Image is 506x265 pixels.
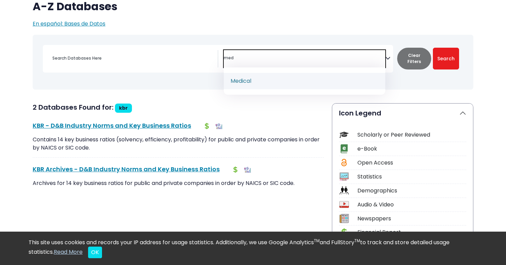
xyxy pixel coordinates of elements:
[339,172,349,181] img: Icon Statistics
[33,165,220,173] a: KBR Archives - D&B Industry Norms and Key Business Ratios
[357,173,466,181] div: Statistics
[48,53,218,63] input: Search database by title or keyword
[340,158,348,167] img: Icon Open Access
[339,144,349,153] img: Icon e-Book
[339,214,349,223] img: Icon Newspapers
[232,166,239,173] img: Financial Report
[224,73,385,89] li: Medical
[332,104,473,123] button: Icon Legend
[357,159,466,167] div: Open Access
[357,145,466,153] div: e-Book
[119,105,128,111] span: kbr
[357,187,466,195] div: Demographics
[357,215,466,223] div: Newspapers
[339,200,349,209] img: Icon Audio & Video
[357,228,466,236] div: Financial Report
[54,248,83,256] a: Read More
[88,247,102,258] button: Close
[33,35,473,90] nav: Search filters
[33,20,105,28] a: En español: Bases de Datos
[224,56,385,61] textarea: Search
[216,123,222,129] img: Industry Report
[357,201,466,209] div: Audio & Video
[203,123,210,129] img: Financial Report
[357,131,466,139] div: Scholarly or Peer Reviewed
[339,228,349,237] img: Icon Financial Report
[33,179,324,187] p: Archives for 14 key business ratios for public and private companies in order by NAICS or SIC code.
[339,130,349,139] img: Icon Scholarly or Peer Reviewed
[33,121,191,130] a: KBR - D&B Industry Norms and Key Business Ratios
[397,48,431,69] button: Clear Filters
[314,238,320,244] sup: TM
[244,166,251,173] img: Industry Report
[339,186,349,195] img: Icon Demographics
[33,103,114,112] span: 2 Databases Found for:
[433,48,459,69] button: Submit for Search Results
[354,238,360,244] sup: TM
[33,136,324,152] p: Contains 14 key business ratios (solvency, efficiency, profitability) for public and private comp...
[29,238,477,258] div: This site uses cookies and records your IP address for usage statistics. Additionally, we use Goo...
